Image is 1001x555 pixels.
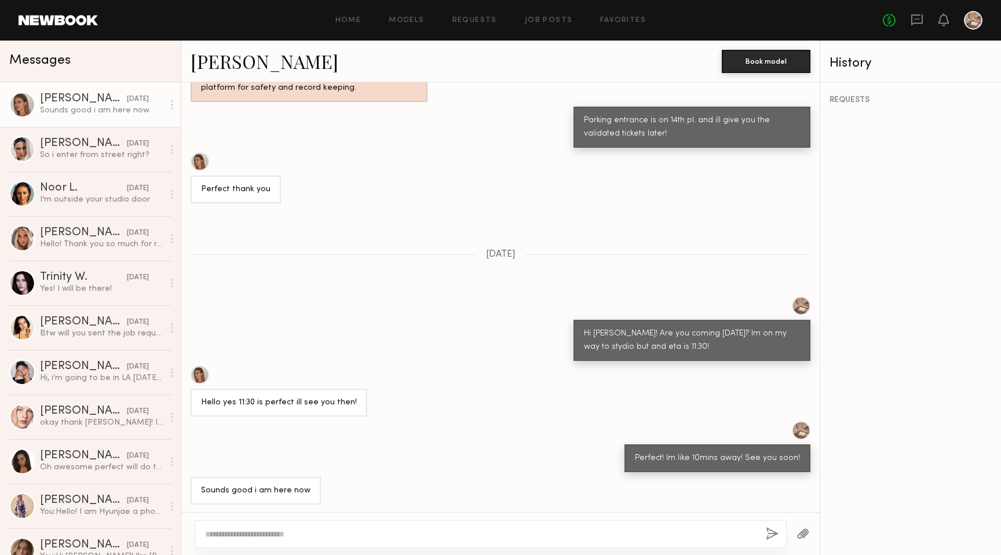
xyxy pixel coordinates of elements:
div: [PERSON_NAME] [40,316,127,328]
div: [PERSON_NAME] [40,361,127,373]
div: So i enter from street right? [40,149,163,160]
div: REQUESTS [830,96,992,104]
a: Favorites [600,17,646,24]
div: Perfect thank you [201,183,271,196]
div: Parking entrance is on 14th pl. and ill give you the validated tickets later! [584,114,800,141]
div: okay thank [PERSON_NAME]! I’ll see you [DATE]!! [40,417,163,428]
div: [PERSON_NAME] [40,495,127,506]
div: Hi, i’m going to be in LA [DATE]. Also, may i know what client? [40,373,163,384]
div: Hello yes 11:30 is perfect ill see you then! [201,396,357,410]
div: [DATE] [127,317,149,328]
div: [DATE] [127,183,149,194]
a: Job Posts [525,17,573,24]
span: Messages [9,54,71,67]
div: Btw will you sent the job request for [DATE] when you have a chance ? Thanks! [40,328,163,339]
div: Sounds good i am here now [40,105,163,116]
div: [PERSON_NAME] [40,539,127,551]
div: [DATE] [127,272,149,283]
div: [DATE] [127,228,149,239]
div: History [830,57,992,70]
a: Home [335,17,361,24]
div: [PERSON_NAME] [40,450,127,462]
div: [PERSON_NAME] [40,138,127,149]
div: [DATE] [127,495,149,506]
div: Hello! Thank you so much for reaching out! I’m already booked for [DATE] unfortunately:( i’m so s... [40,239,163,250]
div: Sounds good i am here now [201,484,310,498]
button: Book model [722,50,810,73]
div: [PERSON_NAME] [40,406,127,417]
a: Book model [722,56,810,65]
div: Noor L. [40,182,127,194]
div: [DATE] [127,138,149,149]
div: [PERSON_NAME] [40,93,127,105]
div: Yes! I will be there! [40,283,163,294]
a: Models [389,17,424,24]
a: [PERSON_NAME] [191,49,338,74]
a: Requests [452,17,497,24]
div: Perfect! Im like 10mins away! See you soon! [635,452,800,465]
div: Hi [PERSON_NAME]! Are you coming [DATE]? Im on my way to stydio but and eta is 11:30! [584,327,800,354]
span: [DATE] [486,250,516,260]
div: I’m outside your studio door [40,194,163,205]
div: You: Hello! I am Hyunjae a photographer of [GEOGRAPHIC_DATA] in downtown [GEOGRAPHIC_DATA]! I hav... [40,506,163,517]
div: [DATE] [127,451,149,462]
div: Oh awesome perfect will do thank you! [40,462,163,473]
div: [DATE] [127,94,149,105]
div: [DATE] [127,362,149,373]
div: Trinity W. [40,272,127,283]
div: [DATE] [127,406,149,417]
div: [PERSON_NAME] [40,227,127,239]
div: [DATE] [127,540,149,551]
